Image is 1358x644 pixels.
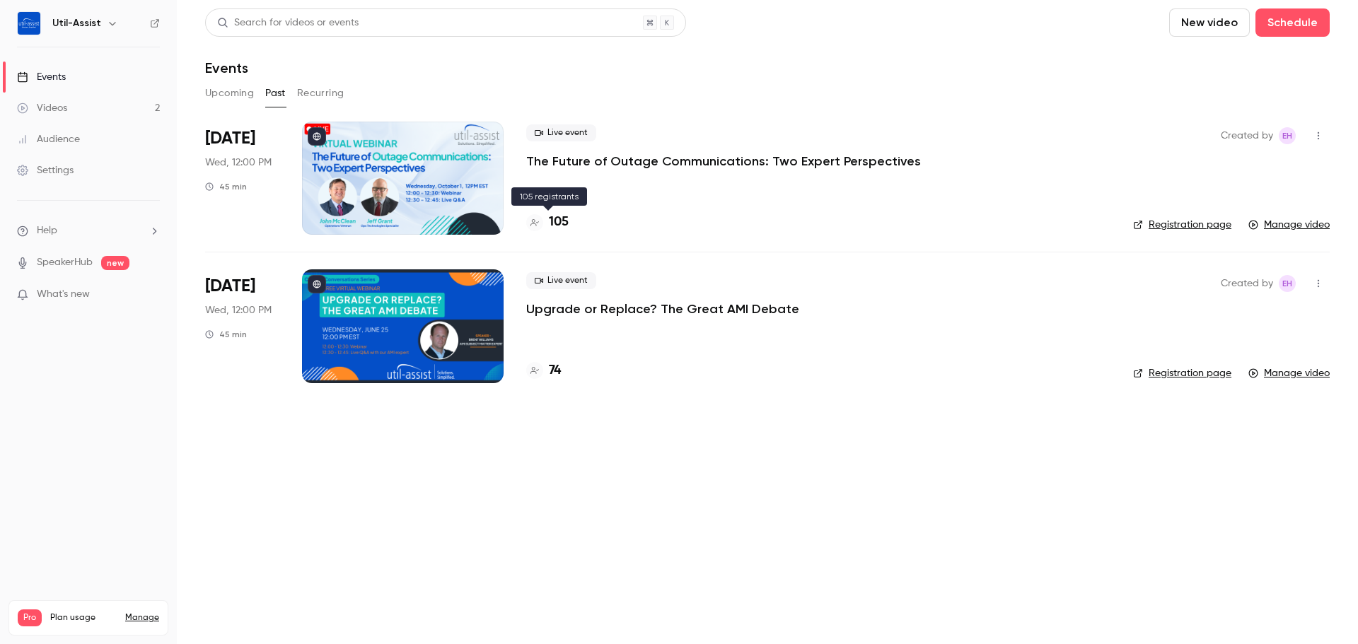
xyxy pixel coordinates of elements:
span: [DATE] [205,275,255,298]
a: Registration page [1133,218,1231,232]
span: Live event [526,124,596,141]
a: SpeakerHub [37,255,93,270]
div: 45 min [205,181,247,192]
iframe: Noticeable Trigger [143,288,160,301]
h4: 105 [549,213,569,232]
a: 105 [526,213,569,232]
span: EH [1282,275,1292,292]
a: Upgrade or Replace? The Great AMI Debate [526,300,799,317]
span: EH [1282,127,1292,144]
span: Created by [1221,127,1273,144]
span: Live event [526,272,596,289]
button: New video [1169,8,1250,37]
span: Emily Henderson [1279,275,1296,292]
div: Events [17,70,66,84]
span: Created by [1221,275,1273,292]
span: Pro [18,609,42,626]
span: Wed, 12:00 PM [205,156,272,170]
span: new [101,256,129,270]
button: Schedule [1255,8,1330,37]
img: Util-Assist [18,12,40,35]
div: Jun 25 Wed, 12:00 PM (America/Toronto) [205,269,279,382]
li: help-dropdown-opener [17,223,160,238]
a: Manage video [1248,218,1330,232]
h6: Util-Assist [52,16,101,30]
button: Past [265,82,286,105]
span: Plan usage [50,612,117,623]
a: Manage video [1248,366,1330,380]
span: [DATE] [205,127,255,150]
div: Videos [17,101,67,115]
div: Settings [17,163,74,177]
div: Oct 1 Wed, 12:00 PM (America/Toronto) [205,122,279,235]
a: 74 [526,361,561,380]
button: Upcoming [205,82,254,105]
a: Manage [125,612,159,623]
span: What's new [37,287,90,302]
div: Audience [17,132,80,146]
div: 45 min [205,329,247,340]
h4: 74 [549,361,561,380]
h1: Events [205,59,248,76]
a: The Future of Outage Communications: Two Expert Perspectives [526,153,921,170]
span: Help [37,223,57,238]
a: Registration page [1133,366,1231,380]
div: Search for videos or events [217,16,359,30]
span: Wed, 12:00 PM [205,303,272,317]
span: Emily Henderson [1279,127,1296,144]
button: Recurring [297,82,344,105]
